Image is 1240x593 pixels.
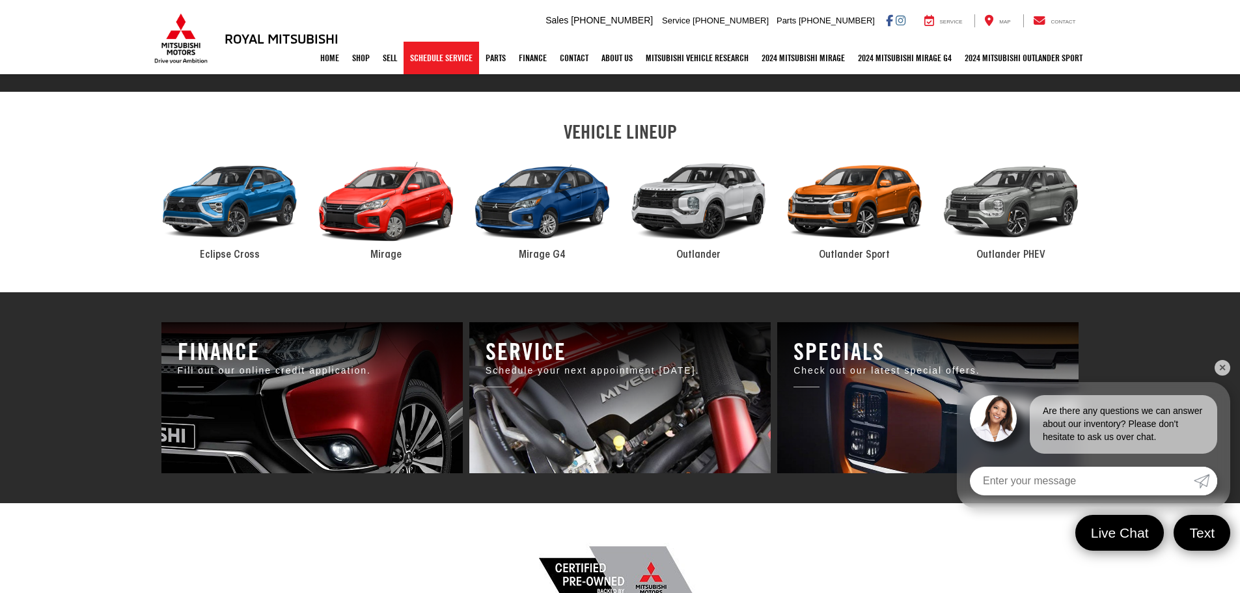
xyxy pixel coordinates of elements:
[777,16,796,25] span: Parts
[639,42,755,74] a: Mitsubishi Vehicle Research
[370,250,402,260] span: Mirage
[152,13,210,64] img: Mitsubishi
[777,149,933,255] div: 2024 Mitsubishi Outlander Sport
[662,16,690,25] span: Service
[999,19,1010,25] span: Map
[178,338,447,365] h3: Finance
[308,149,464,263] a: 2024 Mitsubishi Mirage Mirage
[933,149,1089,255] div: 2024 Mitsubishi Outlander PHEV
[225,31,338,46] h3: Royal Mitsubishi
[479,42,512,74] a: Parts: Opens in a new tab
[1194,467,1217,495] a: Submit
[314,42,346,74] a: Home
[308,149,464,255] div: 2024 Mitsubishi Mirage
[595,42,639,74] a: About Us
[974,14,1020,27] a: Map
[915,14,972,27] a: Service
[819,250,890,260] span: Outlander Sport
[178,365,447,378] p: Fill out our online credit application.
[486,427,590,457] span: Schedule Service
[346,42,376,74] a: Shop
[404,42,479,74] a: Schedule Service: Opens in a new tab
[958,42,1089,74] a: 2024 Mitsubishi Outlander SPORT
[793,338,1062,365] h3: Specials
[1023,14,1086,27] a: Contact
[571,15,653,25] span: [PHONE_NUMBER]
[161,322,463,473] a: Royal Mitsubishi | Baton Rouge, LA Royal Mitsubishi | Baton Rouge, LA Royal Mitsubishi | Baton Ro...
[620,149,777,255] div: 2024 Mitsubishi Outlander
[486,365,754,378] p: Schedule your next appointment [DATE].
[970,467,1194,495] input: Enter your message
[519,250,566,260] span: Mirage G4
[896,15,905,25] a: Instagram: Click to visit our Instagram page
[676,250,721,260] span: Outlander
[1084,524,1155,542] span: Live Chat
[1030,395,1217,454] div: Are there any questions we can answer about our inventory? Please don't hesitate to ask us over c...
[464,149,620,255] div: 2024 Mitsubishi Mirage G4
[755,42,851,74] a: 2024 Mitsubishi Mirage
[970,395,1017,442] img: Agent profile photo
[545,15,568,25] span: Sales
[553,42,595,74] a: Contact
[152,149,308,255] div: 2024 Mitsubishi Eclipse Cross
[486,338,754,365] h3: Service
[693,16,769,25] span: [PHONE_NUMBER]
[464,149,620,263] a: 2024 Mitsubishi Mirage G4 Mirage G4
[1051,19,1075,25] span: Contact
[152,149,308,263] a: 2024 Mitsubishi Eclipse Cross Eclipse Cross
[933,149,1089,263] a: 2024 Mitsubishi Outlander PHEV Outlander PHEV
[1174,515,1230,551] a: Text
[376,42,404,74] a: Sell
[851,42,958,74] a: 2024 Mitsubishi Mirage G4
[178,427,284,457] span: Get Pre-Approved
[793,365,1062,378] p: Check out our latest special offers.
[777,322,1079,473] a: Royal Mitsubishi | Baton Rouge, LA Royal Mitsubishi | Baton Rouge, LA Royal Mitsubishi | Baton Ro...
[793,427,880,457] span: View Specials
[512,42,553,74] a: Finance
[886,15,893,25] a: Facebook: Click to visit our Facebook page
[469,322,771,473] a: Royal Mitsubishi | Baton Rouge, LA Royal Mitsubishi | Baton Rouge, LA Royal Mitsubishi | Baton Ro...
[1075,515,1164,551] a: Live Chat
[976,250,1045,260] span: Outlander PHEV
[200,250,260,260] span: Eclipse Cross
[777,149,933,263] a: 2024 Mitsubishi Outlander Sport Outlander Sport
[940,19,963,25] span: Service
[152,121,1089,143] h2: VEHICLE LINEUP
[620,149,777,263] a: 2024 Mitsubishi Outlander Outlander
[1183,524,1221,542] span: Text
[799,16,875,25] span: [PHONE_NUMBER]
